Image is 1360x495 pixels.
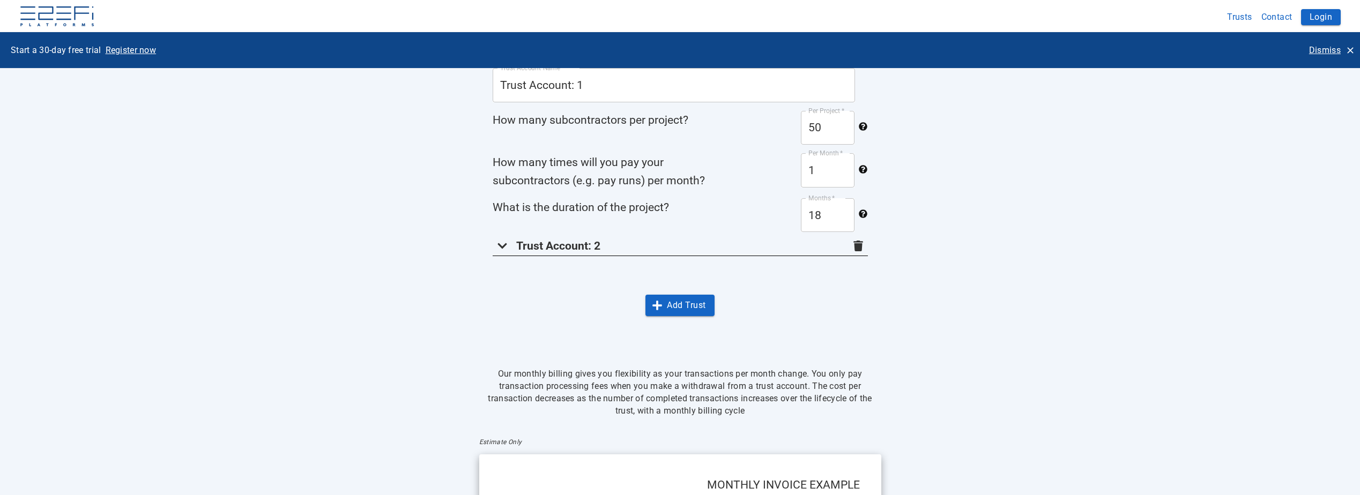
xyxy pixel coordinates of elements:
p: Dismiss [1309,44,1341,56]
span: The expected duration of the project in months to substantial completion [859,209,867,220]
span: The people who are required to carry out the work under a subcontract [859,122,867,133]
h5: How many times will you pay your subcontractors (e.g. pay runs) per month? [493,153,740,190]
p: Start a 30-day free trial [11,44,101,56]
span: The estimate includes any withdrawals or releases (or pay) made from the trust account. This does... [859,165,867,176]
span: Estimate Only [479,438,881,446]
h5: What is the duration of the project? [493,198,740,216]
label: Per Project [808,106,844,115]
h5: MONTHLY INVOICE EXAMPLE [501,476,860,494]
button: Register now [101,41,161,59]
h5: Trust Account: 2 [516,237,600,255]
label: Per Month [808,148,843,157]
button: Add Trust [645,295,714,316]
p: Register now [106,44,157,56]
button: Dismiss [1305,41,1358,59]
label: Months [808,193,835,202]
p: Our monthly billing gives you flexibility as your transactions per month change. You only pay tra... [479,367,881,417]
h5: How many subcontractors per project? [493,111,740,129]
